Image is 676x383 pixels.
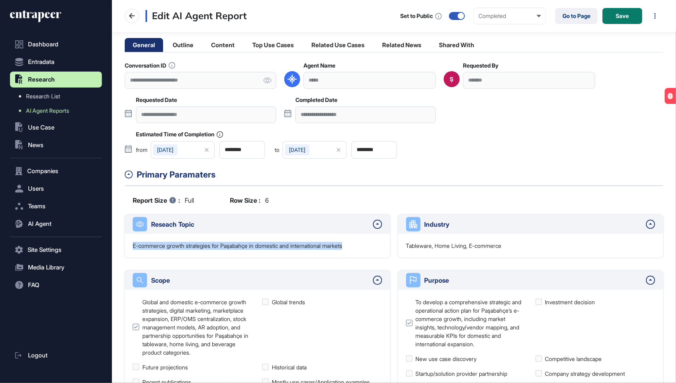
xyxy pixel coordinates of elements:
button: Save [602,8,642,24]
div: full [133,195,194,205]
div: Global and domestic e-commerce growth strategies, digital marketing, marketplace expansion, ERP/O... [142,298,252,357]
li: General [125,38,163,52]
li: Related News [374,38,429,52]
div: Industry [425,219,642,229]
div: Future projections [142,363,188,371]
span: from [136,147,148,153]
li: Shared With [431,38,482,52]
span: Site Settings [28,247,62,253]
div: [DATE] [153,144,177,156]
button: FAQ [10,277,102,293]
span: Users [28,186,44,192]
button: Teams [10,198,102,214]
span: Media Library [28,264,64,271]
span: to [275,147,279,153]
div: Set to Public [400,13,433,19]
button: Companies [10,163,102,179]
a: AI Agent Reports [14,104,102,118]
div: Ş [450,76,454,82]
a: Go to Page [555,8,598,24]
div: Global trends [272,298,305,306]
li: Outline [165,38,201,52]
button: Entradata [10,54,102,70]
p: E-commerce growth strategies for Paşabahçe in domestic and international markets [133,242,342,250]
div: Company strategy development [545,369,625,378]
div: 6 [230,195,269,205]
span: Research List [26,93,60,100]
span: Research [28,76,55,83]
h3: Edit AI Agent Report [146,10,247,22]
div: To develop a comprehensive strategic and operational action plan for Paşabahçe’s e-commerce growt... [416,298,526,348]
div: Historical data [272,363,307,371]
span: Dashboard [28,41,58,48]
div: Reseach Topic [151,219,369,229]
a: Logout [10,347,102,363]
div: Completed [479,13,541,19]
b: Report Size : [133,195,180,205]
label: Estimated Time of Completion [136,131,223,138]
button: Users [10,181,102,197]
label: Requested Date [136,97,177,103]
div: Scope [151,275,369,285]
button: Media Library [10,259,102,275]
li: Content [203,38,243,52]
span: Save [616,13,629,19]
b: Row Size : [230,195,260,205]
div: Competitive landscape [545,355,602,363]
span: News [28,142,44,148]
button: AI Agent [10,216,102,232]
a: Research List [14,89,102,104]
span: AI Agent [28,221,52,227]
button: News [10,137,102,153]
span: Teams [28,203,46,209]
div: New use case discovery [416,355,477,363]
span: Entradata [28,59,54,65]
label: Agent Name [303,62,335,69]
label: Completed Date [295,97,337,103]
li: Top Use Cases [244,38,302,52]
button: Use Case [10,120,102,136]
div: Investment decision [545,298,595,306]
div: Primary Paramaters [137,168,663,181]
a: Dashboard [10,36,102,52]
div: [DATE] [285,144,309,156]
div: Purpose [425,275,642,285]
span: FAQ [28,282,39,288]
button: Research [10,72,102,88]
label: Conversation ID [125,62,175,69]
label: Requested By [463,62,499,69]
span: AI Agent Reports [26,108,69,114]
button: Site Settings [10,242,102,258]
div: Startup/solution provider partnership [416,369,508,378]
span: Logout [28,352,48,359]
p: Tableware, Home Living, E-commerce [406,242,502,250]
span: Use Case [28,124,54,131]
li: Related Use Cases [303,38,373,52]
span: Companies [27,168,58,174]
